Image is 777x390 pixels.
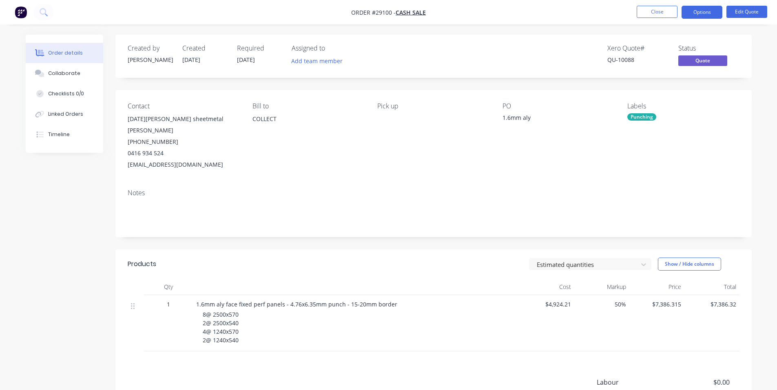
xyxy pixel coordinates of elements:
button: Add team member [292,55,347,66]
div: Pick up [377,102,489,110]
div: Qty [144,279,193,295]
span: $7,386.32 [688,300,736,308]
span: Labour [597,377,669,387]
div: Order details [48,49,83,57]
div: Products [128,259,156,269]
span: $4,924.21 [522,300,571,308]
div: Price [629,279,684,295]
div: Notes [128,189,739,197]
div: [EMAIL_ADDRESS][DOMAIN_NAME] [128,159,239,170]
div: Bill to [252,102,364,110]
span: Order #29100 - [351,9,396,16]
div: 1.6mm aly [503,113,604,125]
span: 1 [167,300,170,308]
div: Required [237,44,282,52]
div: Checklists 0/0 [48,90,84,97]
div: Xero Quote # [607,44,669,52]
span: 50% [578,300,626,308]
div: PO [503,102,614,110]
button: Options [682,6,722,19]
span: 1.6mm aly face fixed perf panels - 4.76x6.35mm punch - 15-20mm border [196,300,397,308]
button: Collaborate [26,63,103,84]
button: Checklists 0/0 [26,84,103,104]
div: Punching [627,113,656,121]
div: Cost [519,279,574,295]
button: Timeline [26,124,103,145]
div: [DATE][PERSON_NAME] sheetmetal [PERSON_NAME][PHONE_NUMBER]0416 934 524[EMAIL_ADDRESS][DOMAIN_NAME] [128,113,239,170]
span: [DATE] [237,56,255,64]
div: COLLECT [252,113,364,125]
span: [DATE] [182,56,200,64]
button: Add team member [287,55,347,66]
span: Quote [678,55,727,66]
div: 0416 934 524 [128,148,239,159]
div: Markup [574,279,629,295]
span: 8@ 2500x570 2@ 2500x540 4@ 1240x570 2@ 1240x540 [203,311,239,344]
div: Linked Orders [48,110,83,118]
div: [PHONE_NUMBER] [128,136,239,148]
div: [PERSON_NAME] [128,55,173,64]
div: COLLECT [252,113,364,139]
div: Total [684,279,739,295]
div: QU-10088 [607,55,669,64]
div: Created [182,44,227,52]
button: Close [637,6,677,18]
div: [DATE][PERSON_NAME] sheetmetal [PERSON_NAME] [128,113,239,136]
div: Status [678,44,739,52]
div: Assigned to [292,44,373,52]
div: Contact [128,102,239,110]
a: CASH SALE [396,9,426,16]
div: Collaborate [48,70,80,77]
span: $0.00 [669,377,729,387]
span: $7,386.315 [633,300,681,308]
div: Timeline [48,131,70,138]
button: Edit Quote [726,6,767,18]
button: Linked Orders [26,104,103,124]
button: Order details [26,43,103,63]
img: Factory [15,6,27,18]
button: Show / Hide columns [658,258,721,271]
div: Created by [128,44,173,52]
div: Labels [627,102,739,110]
